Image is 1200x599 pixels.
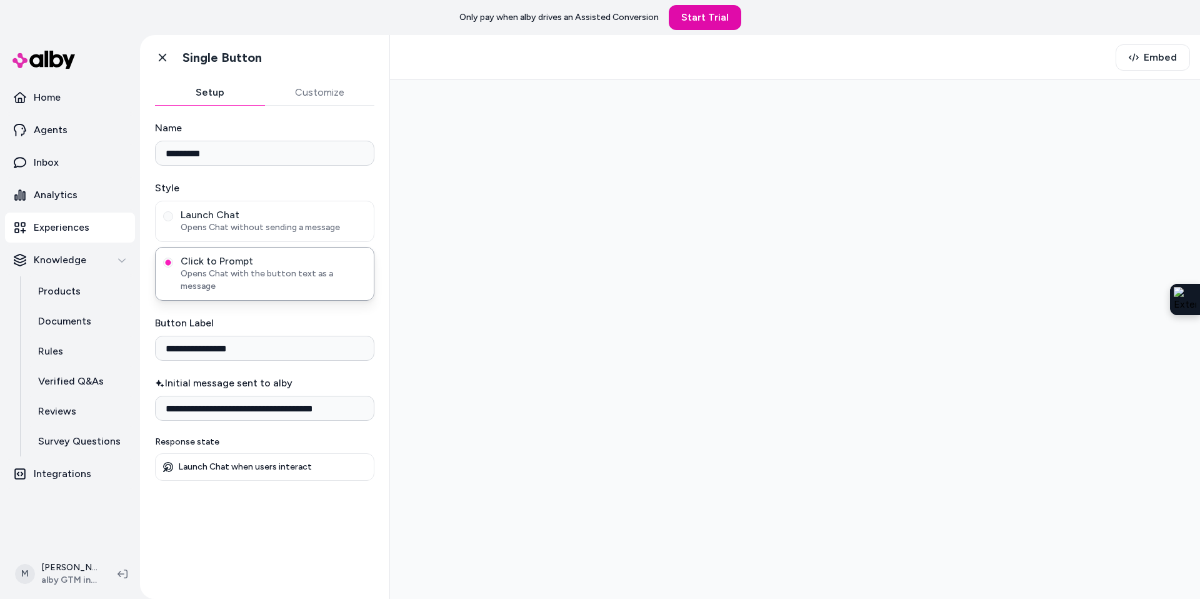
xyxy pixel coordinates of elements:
[34,188,77,203] p: Analytics
[38,344,63,359] p: Rules
[5,115,135,145] a: Agents
[26,306,135,336] a: Documents
[41,561,97,574] p: [PERSON_NAME]
[5,213,135,243] a: Experiences
[5,459,135,489] a: Integrations
[26,366,135,396] a: Verified Q&As
[5,245,135,275] button: Knowledge
[26,426,135,456] a: Survey Questions
[181,255,366,268] span: Click to Prompt
[26,396,135,426] a: Reviews
[38,284,81,299] p: Products
[7,554,107,594] button: M[PERSON_NAME]alby GTM internal
[41,574,97,586] span: alby GTM internal
[34,155,59,170] p: Inbox
[155,80,265,105] button: Setup
[155,376,374,391] label: Initial message sent to alby
[34,466,91,481] p: Integrations
[155,121,374,136] label: Name
[26,276,135,306] a: Products
[12,51,75,69] img: alby Logo
[26,336,135,366] a: Rules
[181,209,366,221] span: Launch Chat
[38,434,121,449] p: Survey Questions
[38,374,104,389] p: Verified Q&As
[34,123,67,138] p: Agents
[15,564,35,584] span: M
[1144,50,1177,65] span: Embed
[178,461,312,473] p: Launch Chat when users interact
[34,90,61,105] p: Home
[155,316,374,331] label: Button Label
[5,180,135,210] a: Analytics
[1174,287,1196,312] img: Extension Icon
[669,5,741,30] a: Start Trial
[163,211,173,221] button: Launch ChatOpens Chat without sending a message
[155,436,374,448] p: Response state
[181,221,366,234] span: Opens Chat without sending a message
[38,404,76,419] p: Reviews
[155,181,374,196] label: Style
[181,268,366,293] span: Opens Chat with the button text as a message
[5,83,135,113] a: Home
[1116,44,1190,71] button: Embed
[5,148,135,178] a: Inbox
[34,220,89,235] p: Experiences
[265,80,375,105] button: Customize
[163,258,173,268] button: Click to PromptOpens Chat with the button text as a message
[34,253,86,268] p: Knowledge
[38,314,91,329] p: Documents
[182,50,262,66] h1: Single Button
[459,11,659,24] p: Only pay when alby drives an Assisted Conversion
